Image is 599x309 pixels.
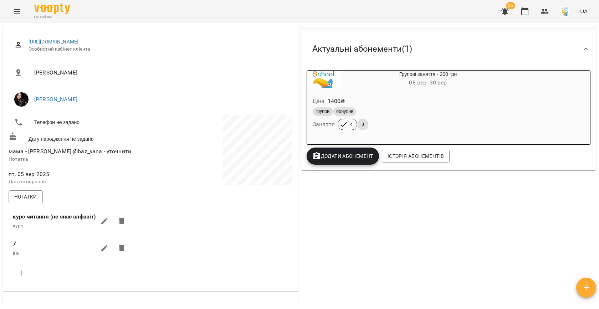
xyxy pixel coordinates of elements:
label: курс читання (не знає алфавіт) [13,212,96,221]
h6: Ціна [313,96,325,106]
div: Актуальні абонементи(1) [301,31,596,67]
span: Особистий кабінет клієнта [29,46,287,53]
span: вік [13,250,19,256]
span: UA [580,7,588,15]
button: Групові заняття - 200 грн08 вер- 30 верЦіна1400₴груповібонуснеЗаняття43 [307,71,515,139]
span: курс [13,223,24,228]
p: Нотатка [9,156,149,163]
div: Дату народження не задано [7,131,150,144]
span: Додати Абонемент [312,152,373,160]
p: Дата створення [9,178,149,185]
button: Історія абонементів [382,150,450,163]
span: бонусне [333,108,356,115]
img: Voopty Logo [34,4,70,14]
button: Додати Абонемент [307,148,379,165]
button: UA [577,5,590,18]
h6: Заняття [313,119,335,129]
a: [PERSON_NAME] [34,96,77,103]
div: Групові заняття - 200 грн [307,71,341,88]
button: Нотатки [9,190,43,203]
img: Анастасія Абрамова [14,92,29,107]
a: [URL][DOMAIN_NAME] [29,39,79,45]
span: Нотатки [14,192,37,201]
span: Історія абонементів [388,152,444,160]
div: Групові заняття - 200 грн [341,71,515,88]
label: 7 [13,240,16,248]
img: 38072b7c2e4bcea27148e267c0c485b2.jpg [560,6,570,16]
span: 3 [357,121,368,128]
span: For Business [34,15,70,19]
span: пт, 05 вер 2025 [9,170,149,179]
button: Menu [9,3,26,20]
li: Телефон не задано [9,115,149,129]
span: [PERSON_NAME] [34,68,287,77]
span: 4 [346,121,357,128]
span: 08 вер - 30 вер [409,79,447,86]
span: мама - [PERSON_NAME] @baz_yana - уточнити [9,148,131,155]
span: групові [313,108,333,115]
span: Актуальні абонементи ( 1 ) [312,43,412,55]
p: 1400 ₴ [328,97,345,105]
span: 25 [506,2,515,9]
